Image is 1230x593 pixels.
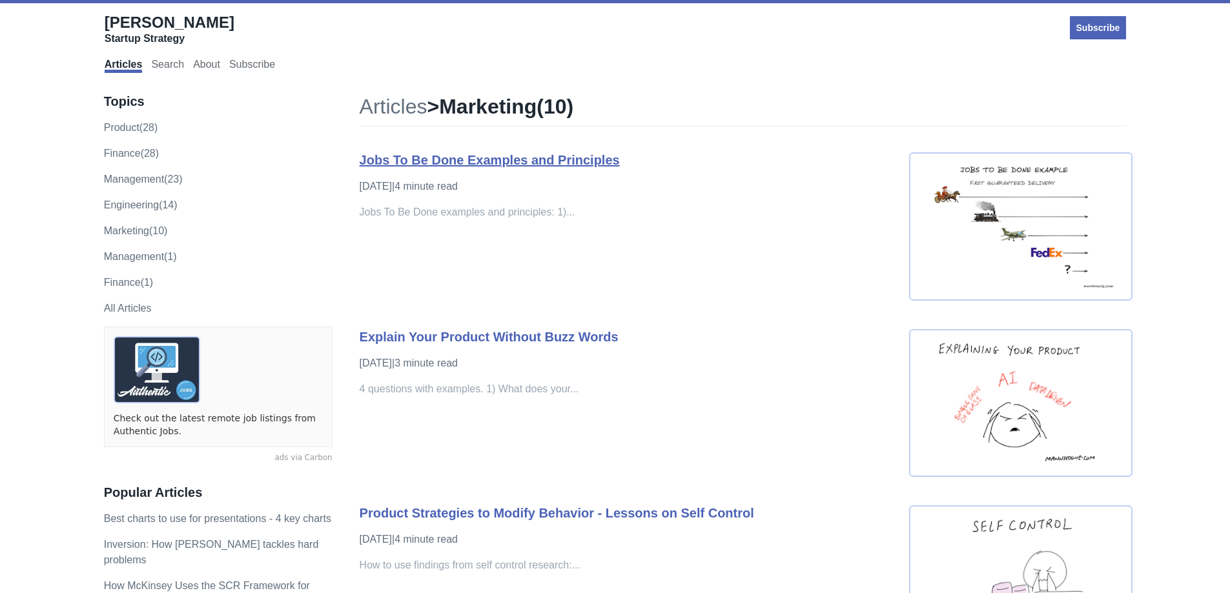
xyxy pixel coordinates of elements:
p: [DATE] | 3 minute read [360,356,896,371]
h1: > ( 10 ) [360,94,1127,126]
a: [PERSON_NAME]Startup Strategy [105,13,234,45]
a: Jobs To Be Done Examples and Principles [360,153,620,167]
a: engineering(14) [104,199,178,210]
a: product(28) [104,122,158,133]
a: management(23) [104,174,183,185]
a: Articles [360,95,427,118]
a: Subscribe [1070,15,1127,41]
h3: Topics [104,94,333,110]
a: Management(1) [104,251,177,262]
p: [DATE] | 4 minute read [360,532,896,547]
p: [DATE] | 4 minute read [360,179,896,194]
a: Product Strategies to Modify Behavior - Lessons on Self Control [360,506,754,520]
img: explain your product [909,329,1133,477]
a: Search [151,59,184,73]
span: [PERSON_NAME] [105,14,234,31]
a: Best charts to use for presentations - 4 key charts [104,513,331,524]
p: 4 questions with examples. 1) What does your... [360,381,896,397]
a: finance(28) [104,148,159,159]
a: All Articles [104,303,152,314]
a: marketing(10) [104,225,168,236]
a: Inversion: How [PERSON_NAME] tackles hard problems [104,539,319,565]
a: Explain Your Product Without Buzz Words [360,330,619,344]
img: jtbd example [909,152,1133,301]
a: ads via Carbon [104,452,333,464]
a: About [193,59,220,73]
img: ads via Carbon [114,336,200,403]
h3: Popular Articles [104,485,333,501]
a: Subscribe [229,59,275,73]
p: Jobs To Be Done examples and principles: 1)... [360,205,896,220]
a: Finance(1) [104,277,153,288]
a: Check out the latest remote job listings from Authentic Jobs. [114,412,323,437]
div: Startup Strategy [105,32,234,45]
p: How to use findings from self control research:... [360,558,896,573]
span: marketing [439,95,537,118]
a: Articles [105,59,143,73]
